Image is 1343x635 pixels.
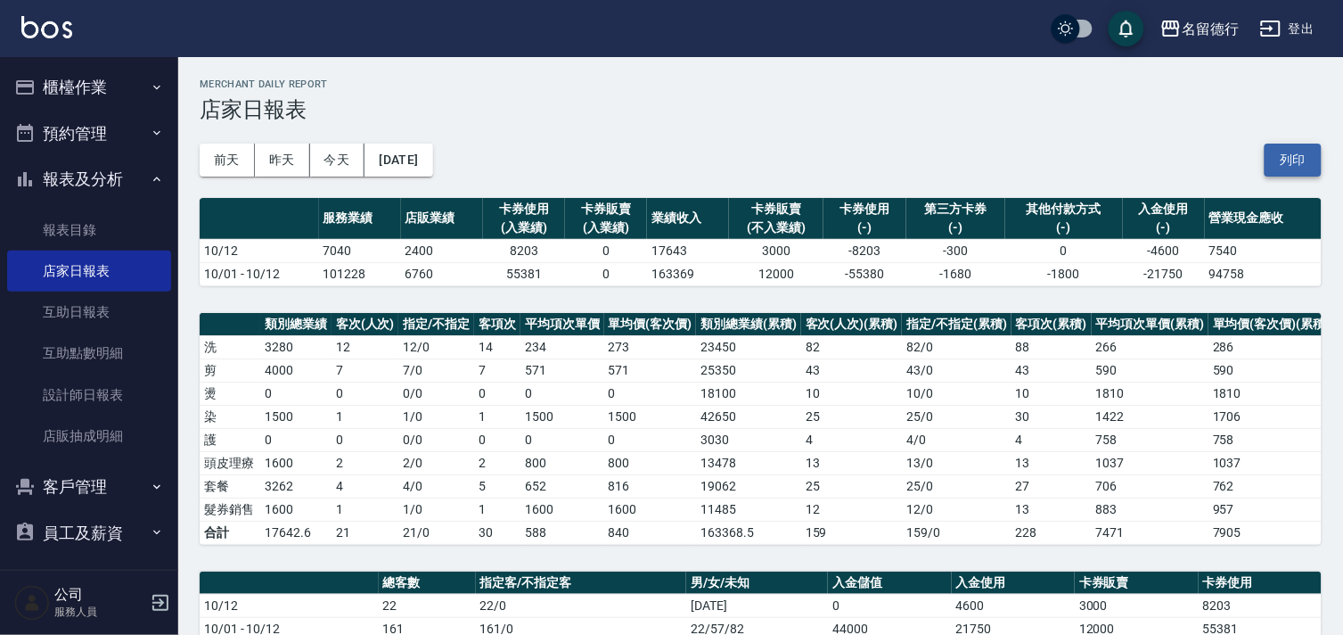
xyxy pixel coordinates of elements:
[379,572,476,595] th: 總客數
[952,594,1075,617] td: 4600
[1123,262,1205,285] td: -21750
[487,219,561,237] div: (入業績)
[483,262,565,285] td: 55381
[1011,382,1092,405] td: 10
[565,262,647,285] td: 0
[1208,335,1334,359] td: 286
[474,428,520,451] td: 0
[260,474,332,498] td: 3262
[379,594,476,617] td: 22
[906,239,1006,262] td: -300
[696,451,801,474] td: 13478
[1092,498,1209,521] td: 883
[801,474,903,498] td: 25
[398,382,474,405] td: 0 / 0
[696,428,801,451] td: 3030
[1153,11,1246,47] button: 名留德行
[200,359,260,382] td: 剪
[474,474,520,498] td: 5
[332,359,399,382] td: 7
[401,198,483,240] th: 店販業績
[647,198,729,240] th: 業績收入
[1075,594,1198,617] td: 3000
[604,335,697,359] td: 273
[332,474,399,498] td: 4
[1205,262,1322,285] td: 94758
[1011,428,1092,451] td: 4
[474,313,520,336] th: 客項次
[483,239,565,262] td: 8203
[1092,405,1209,428] td: 1422
[7,416,171,457] a: 店販抽成明細
[474,405,520,428] td: 1
[1199,594,1322,617] td: 8203
[398,313,474,336] th: 指定/不指定
[902,359,1011,382] td: 43 / 0
[604,313,697,336] th: 單均價(客次價)
[1208,521,1334,544] td: 7905
[828,572,951,595] th: 入金儲值
[1182,18,1239,40] div: 名留德行
[733,219,819,237] div: (不入業績)
[1092,428,1209,451] td: 758
[200,239,319,262] td: 10/12
[801,428,903,451] td: 4
[260,335,332,359] td: 3280
[476,594,687,617] td: 22/0
[604,359,697,382] td: 571
[7,156,171,202] button: 報表及分析
[828,594,951,617] td: 0
[801,451,903,474] td: 13
[696,382,801,405] td: 18100
[733,200,819,219] div: 卡券販賣
[398,335,474,359] td: 12 / 0
[1011,359,1092,382] td: 43
[7,375,171,416] a: 設計師日報表
[1011,335,1092,359] td: 88
[14,585,50,621] img: Person
[1092,359,1209,382] td: 590
[520,498,604,521] td: 1600
[332,521,399,544] td: 21
[604,405,697,428] td: 1500
[1199,572,1322,595] th: 卡券使用
[398,359,474,382] td: 7 / 0
[200,335,260,359] td: 洗
[565,239,647,262] td: 0
[260,382,332,405] td: 0
[332,313,399,336] th: 客次(人次)
[801,382,903,405] td: 10
[398,405,474,428] td: 1 / 0
[906,262,1006,285] td: -1680
[1011,521,1092,544] td: 228
[1010,219,1118,237] div: (-)
[1092,521,1209,544] td: 7471
[1109,11,1144,46] button: save
[332,405,399,428] td: 1
[520,405,604,428] td: 1500
[310,144,365,177] button: 今天
[520,451,604,474] td: 800
[200,521,260,544] td: 合計
[7,64,171,111] button: 櫃檯作業
[569,219,643,237] div: (入業績)
[7,556,171,602] button: 商品管理
[520,359,604,382] td: 571
[801,313,903,336] th: 客次(人次)(累積)
[902,474,1011,498] td: 25 / 0
[54,604,145,620] p: 服務人員
[604,428,697,451] td: 0
[200,428,260,451] td: 護
[1005,262,1122,285] td: -1800
[520,474,604,498] td: 652
[7,464,171,510] button: 客戶管理
[1127,200,1200,219] div: 入金使用
[902,451,1011,474] td: 13 / 0
[569,200,643,219] div: 卡券販賣
[902,521,1011,544] td: 159/0
[823,262,905,285] td: -55380
[729,262,823,285] td: 12000
[902,382,1011,405] td: 10 / 0
[260,313,332,336] th: 類別總業績
[902,498,1011,521] td: 12 / 0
